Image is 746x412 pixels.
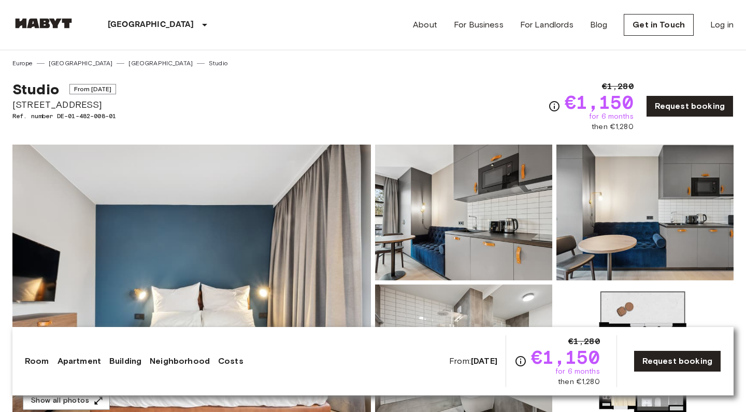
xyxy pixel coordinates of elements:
[555,366,600,377] span: for 6 months
[218,355,243,367] a: Costs
[531,348,600,366] span: €1,150
[514,355,527,367] svg: Check cost overview for full price breakdown. Please note that discounts apply to new joiners onl...
[49,59,113,68] a: [GEOGRAPHIC_DATA]
[108,19,194,31] p: [GEOGRAPHIC_DATA]
[12,111,116,121] span: Ref. number DE-01-482-008-01
[624,14,694,36] a: Get in Touch
[565,93,634,111] span: €1,150
[413,19,437,31] a: About
[12,59,33,68] a: Europe
[556,145,734,280] img: Picture of unit DE-01-482-008-01
[548,100,561,112] svg: Check cost overview for full price breakdown. Please note that discounts apply to new joiners onl...
[646,95,734,117] a: Request booking
[558,377,600,387] span: then €1,280
[602,80,634,93] span: €1,280
[568,335,600,348] span: €1,280
[471,356,497,366] b: [DATE]
[58,355,101,367] a: Apartment
[375,145,552,280] img: Picture of unit DE-01-482-008-01
[590,19,608,31] a: Blog
[589,111,634,122] span: for 6 months
[592,122,634,132] span: then €1,280
[449,356,497,367] span: From:
[209,59,227,68] a: Studio
[454,19,504,31] a: For Business
[150,355,210,367] a: Neighborhood
[109,355,141,367] a: Building
[520,19,573,31] a: For Landlords
[23,391,110,410] button: Show all photos
[12,98,116,111] span: [STREET_ADDRESS]
[634,350,721,372] a: Request booking
[25,355,49,367] a: Room
[128,59,193,68] a: [GEOGRAPHIC_DATA]
[710,19,734,31] a: Log in
[69,84,117,94] span: From [DATE]
[12,80,59,98] span: Studio
[12,18,75,29] img: Habyt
